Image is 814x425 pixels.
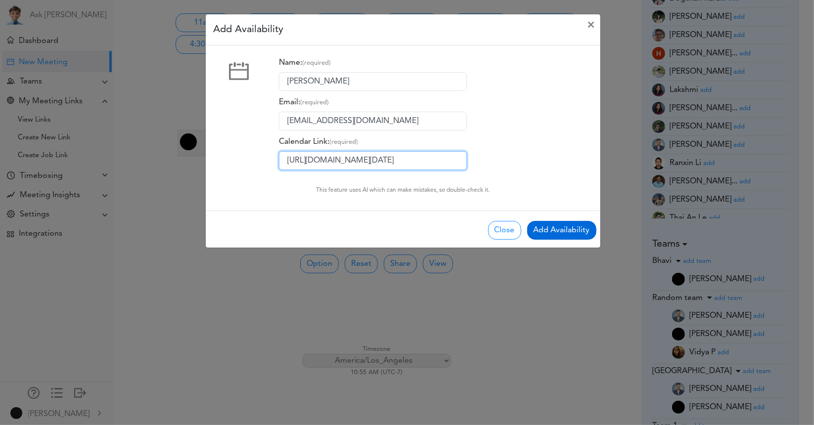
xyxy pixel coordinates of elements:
[279,72,467,91] input: Member's Name
[279,112,467,130] input: Member's email
[580,11,603,39] button: Close
[300,99,329,106] small: (required)
[279,132,358,151] label: Calendar Link:
[588,19,595,31] span: ×
[488,221,521,240] button: Close
[279,93,329,112] label: Email:
[279,53,331,72] label: Name:
[302,60,331,66] small: (required)
[329,139,358,145] small: (required)
[279,151,467,170] input: Calendar Link
[527,221,596,240] button: Add Availability
[214,22,284,37] h5: Add Availability
[316,186,490,195] p: This feature uses AI which can make mistakes, so double-check it.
